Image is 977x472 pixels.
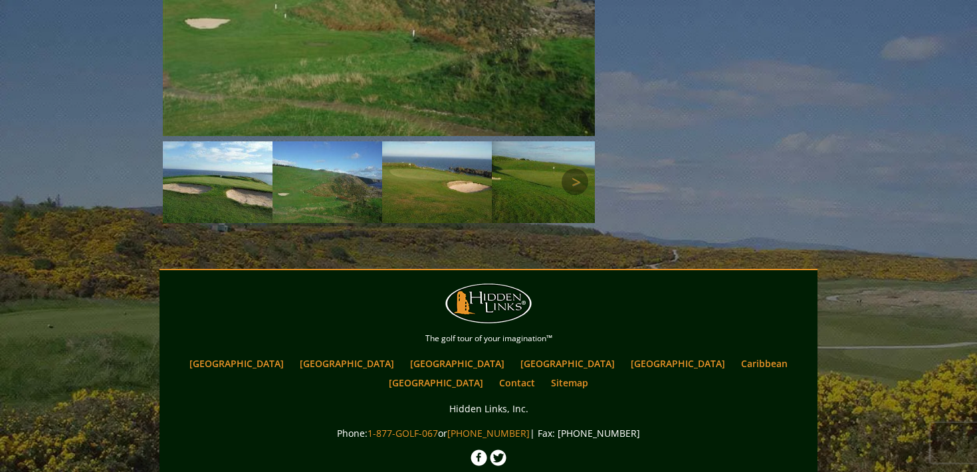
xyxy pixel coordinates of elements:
[163,331,814,346] p: The golf tour of your imagination™
[163,425,814,441] p: Phone: or | Fax: [PHONE_NUMBER]
[368,427,438,439] a: 1-877-GOLF-067
[544,373,595,392] a: Sitemap
[447,427,530,439] a: [PHONE_NUMBER]
[163,400,814,417] p: Hidden Links, Inc.
[490,449,506,466] img: Twitter
[492,373,542,392] a: Contact
[183,354,290,373] a: [GEOGRAPHIC_DATA]
[514,354,621,373] a: [GEOGRAPHIC_DATA]
[403,354,511,373] a: [GEOGRAPHIC_DATA]
[562,169,588,195] a: Next
[624,354,732,373] a: [GEOGRAPHIC_DATA]
[382,373,490,392] a: [GEOGRAPHIC_DATA]
[734,354,794,373] a: Caribbean
[293,354,401,373] a: [GEOGRAPHIC_DATA]
[471,449,487,466] img: Facebook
